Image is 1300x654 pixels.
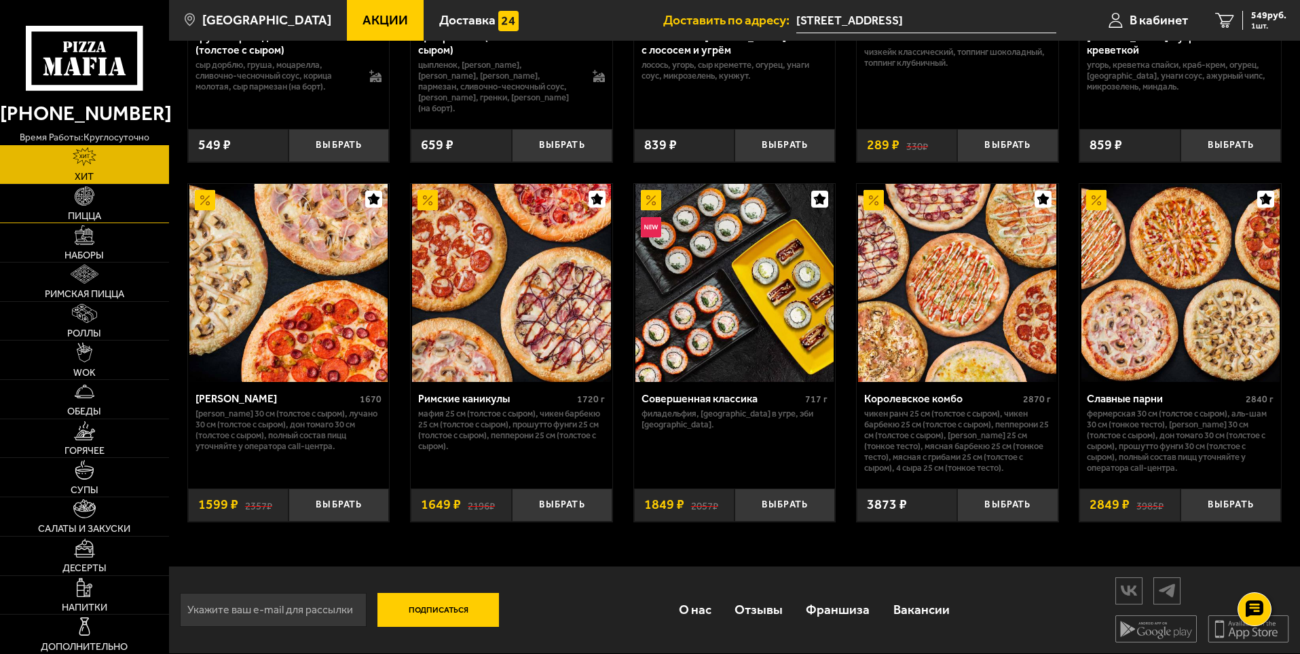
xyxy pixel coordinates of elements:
div: Цезарь 25 см (толстое с сыром) [418,31,579,56]
span: Десерты [62,563,107,573]
span: 1849 ₽ [644,498,684,512]
img: tg [1154,579,1180,602]
span: В кабинет [1130,14,1188,26]
div: Груша горгондзола 25 см (толстое с сыром) [196,31,356,56]
span: 549 ₽ [198,138,231,152]
span: Напитки [62,602,107,612]
p: Чикен Ранч 25 см (толстое с сыром), Чикен Барбекю 25 см (толстое с сыром), Пепперони 25 см (толст... [864,408,1051,474]
a: Вакансии [882,588,961,632]
a: АкционныйКоролевское комбо [857,184,1058,382]
span: Пицца [68,211,101,220]
img: Хет Трик [189,184,388,382]
span: 1 шт. [1251,22,1286,30]
input: Ваш адрес доставки [796,8,1056,33]
span: 659 ₽ [421,138,453,152]
p: Филадельфия, [GEOGRAPHIC_DATA] в угре, Эби [GEOGRAPHIC_DATA]. [642,408,828,430]
button: Выбрать [957,129,1058,162]
span: [GEOGRAPHIC_DATA] [202,14,331,26]
s: 2357 ₽ [245,498,272,512]
div: [PERSON_NAME] с угрём и креветкой [1087,31,1248,56]
img: Римские каникулы [412,184,610,382]
img: 15daf4d41897b9f0e9f617042186c801.svg [498,11,519,31]
s: 330 ₽ [906,138,928,152]
img: Славные парни [1081,184,1280,382]
button: Выбрать [735,129,835,162]
button: Выбрать [289,488,389,522]
p: угорь, креветка спайси, краб-крем, огурец, [GEOGRAPHIC_DATA], унаги соус, ажурный чипс, микрозеле... [1087,60,1274,92]
span: Хит [75,172,94,181]
div: Королевское комбо [864,392,1020,405]
a: АкционныйСлавные парни [1079,184,1281,382]
button: Выбрать [512,488,612,522]
span: 3873 ₽ [867,498,907,512]
button: Выбрать [1181,129,1281,162]
p: [PERSON_NAME] 30 см (толстое с сыром), Лучано 30 см (толстое с сыром), Дон Томаго 30 см (толстое ... [196,408,382,452]
a: АкционныйРимские каникулы [411,184,612,382]
span: Обеды [67,406,101,416]
span: 1670 [360,393,382,405]
a: АкционныйХет Трик [188,184,390,382]
span: 2849 ₽ [1090,498,1130,512]
span: 1599 ₽ [198,498,238,512]
span: Роллы [67,328,101,338]
p: цыпленок, [PERSON_NAME], [PERSON_NAME], [PERSON_NAME], пармезан, сливочно-чесночный соус, [PERSON... [418,60,579,114]
span: Римская пицца [45,289,124,299]
img: Акционный [1086,190,1107,210]
p: Чизкейк классический, топпинг шоколадный, топпинг клубничный. [864,47,1051,69]
img: Совершенная классика [635,184,834,382]
span: Супы [71,485,98,495]
p: Мафия 25 см (толстое с сыром), Чикен Барбекю 25 см (толстое с сыром), Прошутто Фунги 25 см (толст... [418,408,605,452]
span: 1649 ₽ [421,498,461,512]
a: Отзывы [723,588,794,632]
span: 717 г [805,393,828,405]
button: Выбрать [289,129,389,162]
div: Запеченный [PERSON_NAME] с лососем и угрём [642,31,802,56]
p: сыр дорблю, груша, моцарелла, сливочно-чесночный соус, корица молотая, сыр пармезан (на борт). [196,60,356,92]
div: Совершенная классика [642,392,802,405]
p: лосось, угорь, Сыр креметте, огурец, унаги соус, микрозелень, кунжут. [642,60,828,81]
span: Акции [363,14,408,26]
span: Доставка [439,14,496,26]
span: 2870 г [1023,393,1051,405]
span: Горячее [64,446,105,455]
span: 289 ₽ [867,138,899,152]
s: 2057 ₽ [691,498,718,512]
s: 3985 ₽ [1136,498,1164,512]
img: Новинка [641,217,661,237]
span: 549 руб. [1251,11,1286,20]
span: 1720 г [577,393,605,405]
span: Наборы [64,250,104,260]
button: Выбрать [1181,488,1281,522]
button: Подписаться [377,593,500,627]
span: Дополнительно [41,642,128,651]
img: Акционный [195,190,215,210]
img: Акционный [417,190,438,210]
button: Выбрать [512,129,612,162]
img: vk [1116,579,1142,602]
span: Доставить по адресу: [663,14,796,26]
p: Фермерская 30 см (толстое с сыром), Аль-Шам 30 см (тонкое тесто), [PERSON_NAME] 30 см (толстое с ... [1087,408,1274,474]
img: Акционный [863,190,884,210]
span: 859 ₽ [1090,138,1122,152]
span: Салаты и закуски [38,524,130,533]
input: Укажите ваш e-mail для рассылки [180,593,367,627]
span: 2840 г [1246,393,1274,405]
a: Франшиза [794,588,881,632]
div: [PERSON_NAME] [196,392,357,405]
div: Римские каникулы [418,392,574,405]
img: Королевское комбо [858,184,1056,382]
s: 2196 ₽ [468,498,495,512]
span: WOK [73,368,96,377]
button: Выбрать [735,488,835,522]
span: 839 ₽ [644,138,677,152]
a: О нас [667,588,722,632]
img: Акционный [641,190,661,210]
a: АкционныйНовинкаСовершенная классика [634,184,836,382]
button: Выбрать [957,488,1058,522]
div: Славные парни [1087,392,1242,405]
